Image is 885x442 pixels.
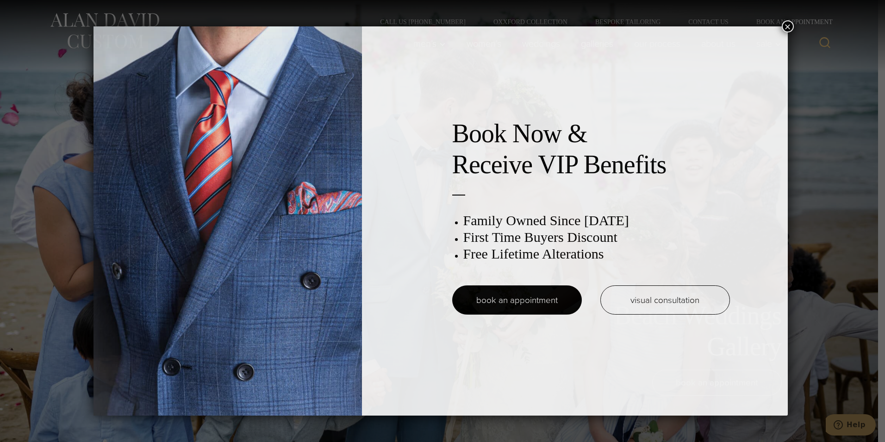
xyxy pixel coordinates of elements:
h3: First Time Buyers Discount [463,229,730,246]
a: visual consultation [600,285,730,315]
h2: Book Now & Receive VIP Benefits [452,118,730,180]
button: Close [782,20,794,32]
a: book an appointment [452,285,582,315]
h3: Free Lifetime Alterations [463,246,730,262]
h3: Family Owned Since [DATE] [463,212,730,229]
span: Help [21,6,40,15]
